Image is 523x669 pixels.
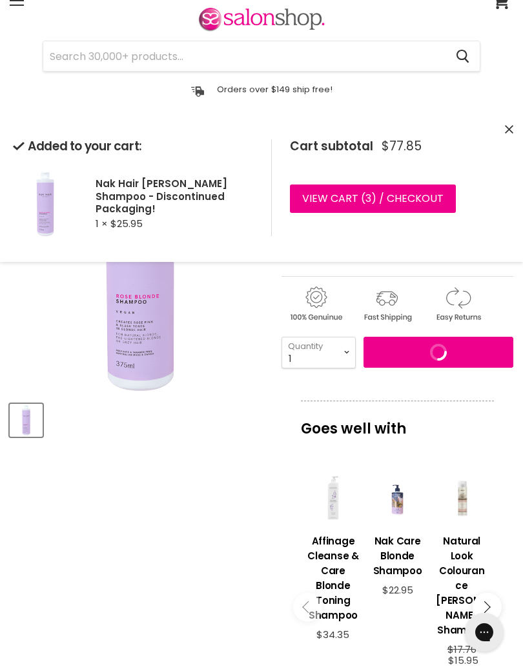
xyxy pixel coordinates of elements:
span: $25.95 [110,217,143,230]
span: $77.85 [382,139,422,154]
span: 1 × [96,217,108,230]
a: View product:Nak Care Blonde Shampoo [372,524,424,584]
iframe: Gorgias live chat messenger [458,608,510,656]
span: $15.95 [448,654,478,667]
img: shipping.gif [353,285,421,324]
h2: Nak Hair [PERSON_NAME] Shampoo - Discontinued Packaging! [96,177,251,215]
button: Close [505,123,513,137]
img: genuine.gif [282,285,350,324]
span: $22.95 [382,583,413,597]
span: 3 [365,191,371,206]
h3: Nak Care Blonde Shampoo [372,534,424,578]
img: Nak Hair Rose Blonde Shampoo - Discontinued Packaging! [13,172,77,236]
img: Nak Hair Rose Blonde Shampoo - Discontinued Packaging! [11,405,41,435]
h2: Added to your cart: [13,139,251,154]
p: Orders over $149 ship free! [217,84,333,95]
input: Search [43,41,446,71]
p: Goes well with [301,401,494,443]
a: View product:Affinage Cleanse & Care Blonde Toning Shampoo [307,524,359,629]
span: $17.70 [447,643,477,656]
span: Cart subtotal [290,137,373,155]
img: returns.gif [424,285,492,324]
a: View cart (3) / Checkout [290,185,456,213]
form: Product [43,41,480,72]
button: Search [446,41,480,71]
div: Product thumbnails [8,400,271,437]
span: $34.35 [316,628,349,641]
a: View product:Natural Look Colourance Rose Blonde Shampoo [436,524,487,644]
button: Nak Hair Rose Blonde Shampoo - Discontinued Packaging! [10,404,43,437]
h3: Natural Look Colourance [PERSON_NAME] Shampoo [436,534,487,637]
select: Quantity [282,337,356,368]
h3: Affinage Cleanse & Care Blonde Toning Shampoo [307,534,359,623]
